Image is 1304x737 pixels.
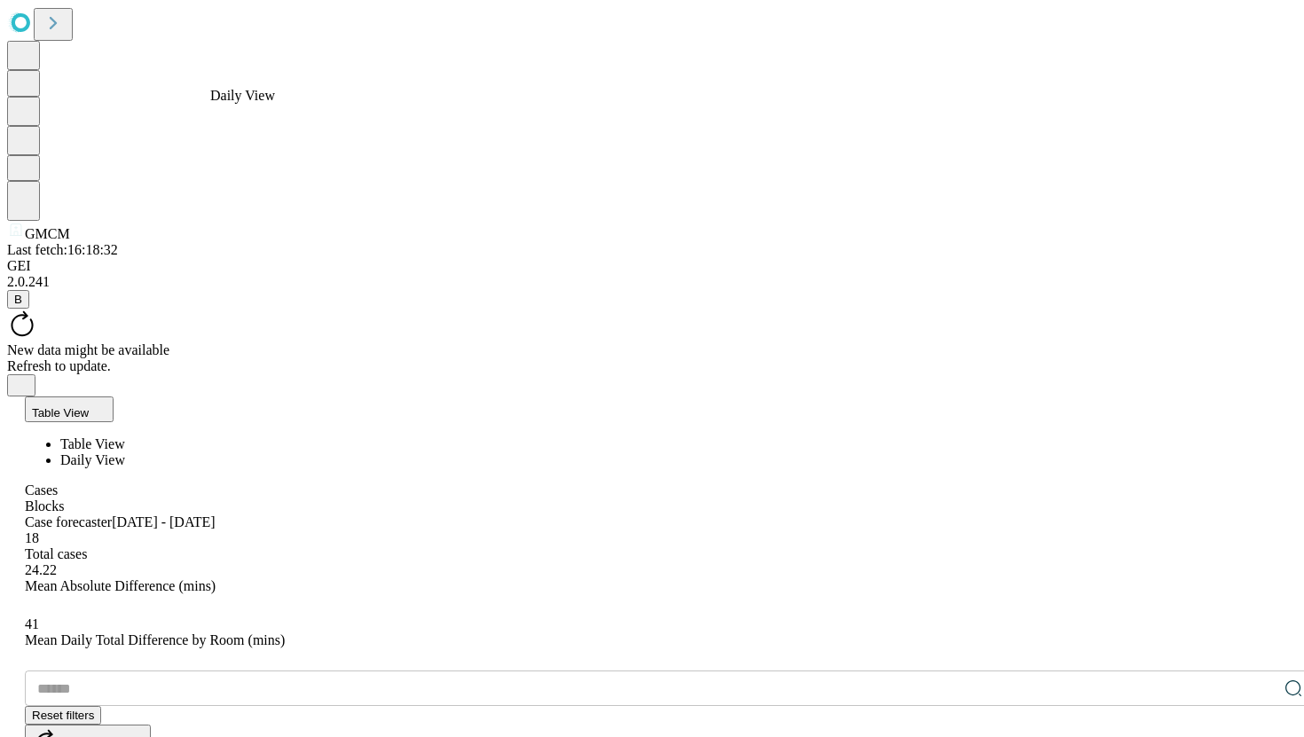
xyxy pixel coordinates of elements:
[7,358,1297,374] div: Refresh to update.
[7,242,118,257] span: Last fetch: 16:18:32
[7,258,1297,274] div: GEI
[25,578,216,593] span: Mean Absolute Difference (mins)
[25,546,87,561] span: Total cases
[25,514,112,529] span: Case forecaster
[25,226,70,241] span: GMCM
[25,632,285,647] span: Mean Daily Total Difference by Room (mins)
[32,406,89,419] span: Table View
[60,452,125,467] span: Daily View
[7,274,1297,290] div: 2.0.241
[7,290,29,309] button: B
[25,530,39,545] span: 18
[25,562,57,577] span: 24.22
[25,616,39,631] span: 41
[210,88,275,104] div: Daily View
[7,309,1297,396] div: New data might be availableRefresh to update.Close
[112,514,215,529] span: [DATE] - [DATE]
[7,342,1297,358] div: New data might be available
[25,706,101,725] button: Reset filters
[25,396,114,422] button: Table View
[32,709,94,722] span: Reset filters
[7,374,35,396] button: Close
[14,293,22,306] span: B
[60,436,125,451] span: Table View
